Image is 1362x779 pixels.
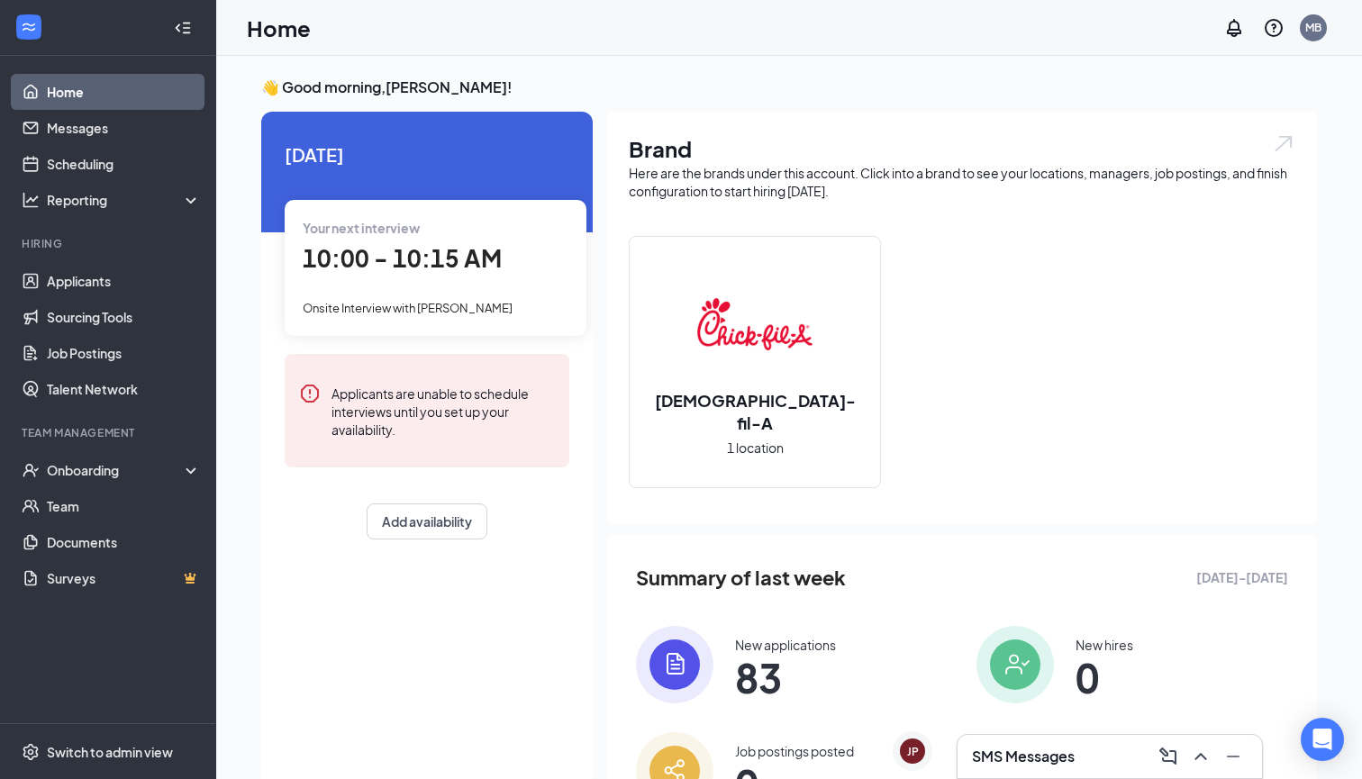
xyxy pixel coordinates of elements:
[22,461,40,479] svg: UserCheck
[1158,746,1179,767] svg: ComposeMessage
[1222,746,1244,767] svg: Minimize
[697,267,813,382] img: Chick-fil-A
[629,133,1295,164] h1: Brand
[47,743,173,761] div: Switch to admin view
[47,263,201,299] a: Applicants
[174,19,192,37] svg: Collapse
[1076,636,1133,654] div: New hires
[1186,742,1215,771] button: ChevronUp
[22,236,197,251] div: Hiring
[47,74,201,110] a: Home
[47,524,201,560] a: Documents
[1076,661,1133,693] span: 0
[629,164,1295,200] div: Here are the brands under this account. Click into a brand to see your locations, managers, job p...
[1196,567,1288,587] span: [DATE] - [DATE]
[735,661,836,693] span: 83
[1272,133,1295,154] img: open.6027fd2a22e1237b5b06.svg
[1305,20,1321,35] div: MB
[285,140,569,168] span: [DATE]
[22,743,40,761] svg: Settings
[735,636,836,654] div: New applications
[976,626,1054,703] img: icon
[907,744,919,759] div: JP
[303,243,502,273] span: 10:00 - 10:15 AM
[47,560,201,596] a: SurveysCrown
[47,110,201,146] a: Messages
[303,220,420,236] span: Your next interview
[47,461,186,479] div: Onboarding
[636,626,713,703] img: icon
[303,301,513,315] span: Onsite Interview with [PERSON_NAME]
[247,13,311,43] h1: Home
[630,389,880,434] h2: [DEMOGRAPHIC_DATA]-fil-A
[299,383,321,404] svg: Error
[636,562,846,593] span: Summary of last week
[1301,718,1344,761] div: Open Intercom Messenger
[47,191,202,209] div: Reporting
[1223,17,1245,39] svg: Notifications
[47,335,201,371] a: Job Postings
[47,371,201,407] a: Talent Network
[1190,746,1212,767] svg: ChevronUp
[735,742,854,760] div: Job postings posted
[972,747,1075,766] h3: SMS Messages
[22,425,197,440] div: Team Management
[331,383,555,439] div: Applicants are unable to schedule interviews until you set up your availability.
[20,18,38,36] svg: WorkstreamLogo
[1154,742,1183,771] button: ComposeMessage
[1263,17,1285,39] svg: QuestionInfo
[367,503,487,539] button: Add availability
[47,488,201,524] a: Team
[261,77,1317,97] h3: 👋 Good morning, [PERSON_NAME] !
[22,191,40,209] svg: Analysis
[47,299,201,335] a: Sourcing Tools
[1219,742,1248,771] button: Minimize
[47,146,201,182] a: Scheduling
[727,438,784,457] span: 1 location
